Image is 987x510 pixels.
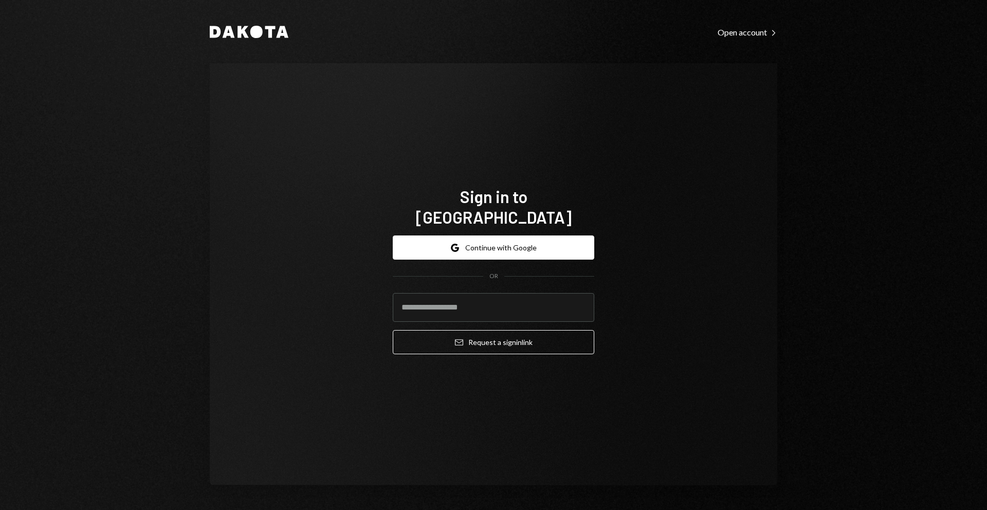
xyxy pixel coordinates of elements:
button: Request a signinlink [393,330,594,354]
div: Open account [718,27,777,38]
h1: Sign in to [GEOGRAPHIC_DATA] [393,186,594,227]
a: Open account [718,26,777,38]
div: OR [489,272,498,281]
button: Continue with Google [393,235,594,260]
